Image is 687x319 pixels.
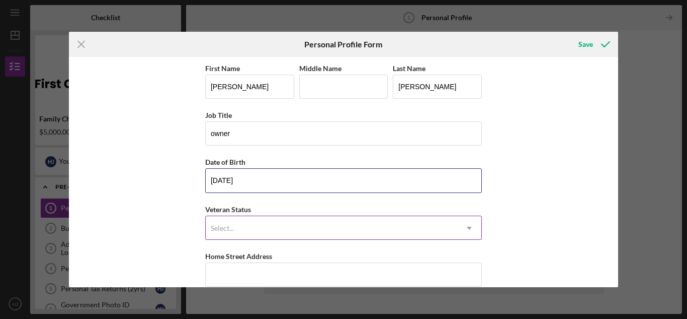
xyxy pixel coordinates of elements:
[568,34,618,54] button: Save
[205,64,240,73] label: First Name
[393,64,425,73] label: Last Name
[211,224,234,232] div: Select...
[299,64,341,73] label: Middle Name
[205,111,232,119] label: Job Title
[205,168,482,193] input: mm/dd/yyyy
[304,40,382,49] h6: Personal Profile Form
[205,158,245,166] label: Date of Birth
[205,252,272,261] label: Home Street Address
[578,34,593,54] div: Save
